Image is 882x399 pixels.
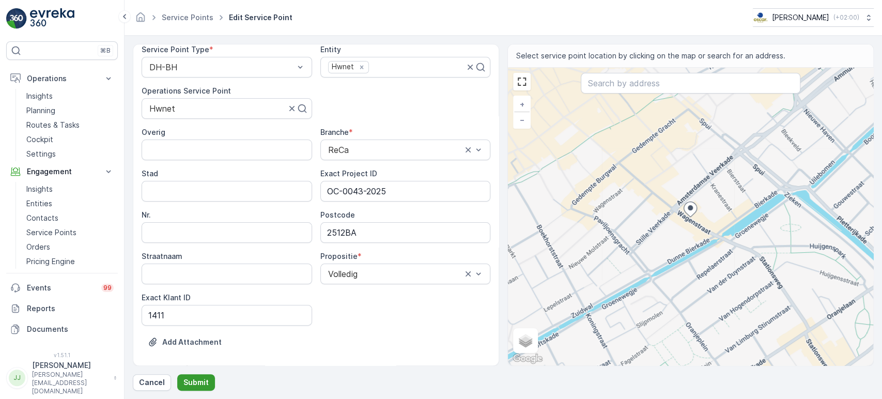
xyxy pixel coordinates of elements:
p: Events [27,283,95,293]
label: Overig [142,128,165,136]
span: Select service point location by clicking on the map or search for an address. [516,51,785,61]
a: Orders [22,240,118,254]
label: Entity [320,45,341,54]
button: Engagement [6,161,118,182]
div: Remove Hwnet [356,63,367,72]
p: [PERSON_NAME][EMAIL_ADDRESS][DOMAIN_NAME] [32,371,109,395]
a: Reports [6,298,118,319]
span: + [520,100,524,109]
a: Cockpit [22,132,118,147]
p: [PERSON_NAME] [772,12,829,23]
label: Branche [320,128,349,136]
label: Service Point Type [142,45,209,54]
a: Planning [22,103,118,118]
a: Insights [22,182,118,196]
p: Routes & Tasks [26,120,80,130]
p: Cancel [139,377,165,388]
a: Layers [514,329,537,352]
a: Pricing Engine [22,254,118,269]
a: Homepage [135,16,146,24]
p: Reports [27,303,114,314]
a: Insights [22,89,118,103]
label: Postcode [320,210,355,219]
p: Submit [183,377,209,388]
p: ( +02:00 ) [833,13,859,22]
span: Edit Service Point [227,12,295,23]
p: Orders [26,242,50,252]
button: Submit [177,374,215,391]
p: Add Attachment [162,337,222,347]
a: Documents [6,319,118,340]
a: Contacts [22,211,118,225]
button: Operations [6,68,118,89]
a: Zoom In [514,97,530,112]
p: Insights [26,91,53,101]
span: − [520,115,525,124]
p: Pricing Engine [26,256,75,267]
label: Operations Service Point [142,86,231,95]
img: basis-logo_rgb2x.png [753,12,768,23]
label: Exact Project ID [320,169,377,178]
p: ⌘B [100,47,111,55]
div: JJ [9,370,25,386]
button: [PERSON_NAME](+02:00) [753,8,874,27]
label: Straatnaam [142,252,182,260]
p: Planning [26,105,55,116]
a: Events99 [6,278,118,298]
button: Cancel [133,374,171,391]
div: Hwnet [329,62,355,72]
button: Upload File [142,334,228,350]
p: Order Settings [142,363,490,375]
label: Exact Klant ID [142,293,191,302]
label: Nr. [142,210,151,219]
a: Open this area in Google Maps (opens a new window) [510,352,545,365]
p: [PERSON_NAME] [32,360,109,371]
a: Service Points [162,13,213,22]
p: 99 [103,284,112,292]
p: Operations [27,73,97,84]
p: Insights [26,184,53,194]
a: Entities [22,196,118,211]
label: Propositie [320,252,358,260]
p: Engagement [27,166,97,177]
button: JJ[PERSON_NAME][PERSON_NAME][EMAIL_ADDRESS][DOMAIN_NAME] [6,360,118,395]
img: Google [510,352,545,365]
p: Cockpit [26,134,53,145]
p: Contacts [26,213,58,223]
p: Entities [26,198,52,209]
a: Service Points [22,225,118,240]
a: View Fullscreen [514,74,530,89]
label: Stad [142,169,158,178]
img: logo_light-DOdMpM7g.png [30,8,74,29]
span: v 1.51.1 [6,352,118,358]
p: Service Points [26,227,76,238]
input: Search by address [581,73,800,94]
p: Settings [26,149,56,159]
p: Documents [27,324,114,334]
a: Settings [22,147,118,161]
a: Zoom Out [514,112,530,128]
a: Routes & Tasks [22,118,118,132]
img: logo [6,8,27,29]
